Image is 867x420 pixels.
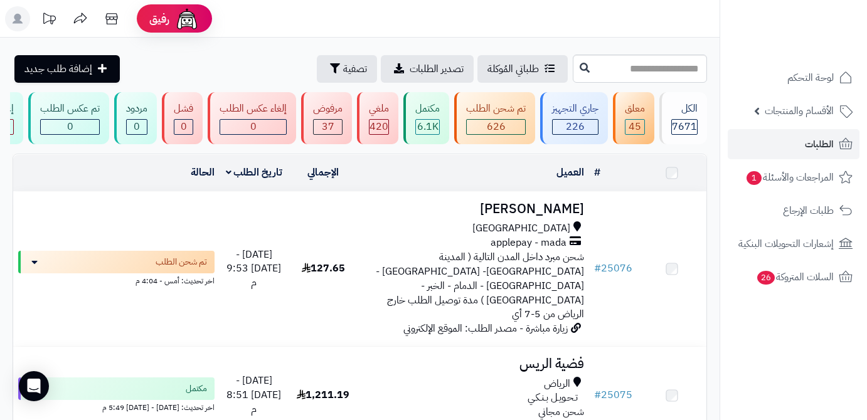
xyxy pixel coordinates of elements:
div: 0 [41,120,99,134]
span: 6.1K [417,119,439,134]
span: السلات المتروكة [756,268,834,286]
span: 0 [250,119,257,134]
div: 0 [127,120,147,134]
a: فشل 0 [159,92,205,144]
span: طلباتي المُوكلة [487,61,539,76]
a: معلق 45 [610,92,657,144]
span: 626 [487,119,506,134]
span: 1,211.19 [297,387,349,402]
a: ملغي 420 [354,92,401,144]
span: [DATE] - [DATE] 8:51 م [226,373,281,417]
div: فشل [174,102,193,116]
a: تاريخ الطلب [226,165,283,180]
div: مرفوض [313,102,343,116]
span: تم شحن الطلب [156,256,207,268]
div: اخر تحديث: أمس - 4:04 م [18,273,215,286]
img: logo-2.png [782,29,855,55]
span: 7671 [672,119,697,134]
a: السلات المتروكة26 [728,262,859,292]
a: العميل [556,165,584,180]
a: تصدير الطلبات [381,55,474,83]
div: جاري التجهيز [552,102,598,116]
a: الحالة [191,165,215,180]
span: تصدير الطلبات [410,61,464,76]
div: 420 [370,120,388,134]
button: تصفية [317,55,377,83]
span: تصفية [343,61,367,76]
span: الأقسام والمنتجات [765,102,834,120]
div: 626 [467,120,525,134]
span: 1 [747,171,762,186]
span: تـحـويـل بـنـكـي [528,391,578,405]
a: تحديثات المنصة [33,6,65,34]
span: 420 [370,119,388,134]
div: إلغاء عكس الطلب [220,102,287,116]
div: مردود [126,102,147,116]
a: طلباتي المُوكلة [477,55,568,83]
a: إضافة طلب جديد [14,55,120,83]
span: مكتمل [186,382,207,395]
a: الطلبات [728,129,859,159]
span: الطلبات [805,135,834,153]
div: 226 [553,120,598,134]
span: إشعارات التحويلات البنكية [738,235,834,253]
span: لوحة التحكم [787,69,834,87]
div: 0 [174,120,193,134]
span: 226 [566,119,585,134]
h3: [PERSON_NAME] [363,202,584,216]
span: الرياض [544,377,570,391]
div: 6148 [416,120,439,134]
a: مكتمل 6.1K [401,92,452,144]
a: جاري التجهيز 226 [538,92,610,144]
span: [GEOGRAPHIC_DATA] [472,221,570,236]
a: مرفوض 37 [299,92,354,144]
a: طلبات الإرجاع [728,196,859,226]
a: المراجعات والأسئلة1 [728,162,859,192]
span: رفيق [149,11,169,26]
h3: فضية الريس [363,357,584,371]
a: مردود 0 [112,92,159,144]
div: تم عكس الطلب [40,102,100,116]
span: # [594,261,601,276]
div: اخر تحديث: [DATE] - [DATE] 5:49 م [18,400,215,413]
div: 45 [625,120,644,134]
a: لوحة التحكم [728,63,859,93]
span: شحن مجاني [538,404,584,419]
a: تم عكس الطلب 0 [26,92,112,144]
a: #25076 [594,261,632,276]
span: 0 [67,119,73,134]
span: # [594,387,601,402]
span: إضافة طلب جديد [24,61,92,76]
a: تم شحن الطلب 626 [452,92,538,144]
span: 26 [757,271,775,285]
span: المراجعات والأسئلة [745,169,834,186]
span: 37 [322,119,334,134]
span: شحن مبرد داخل المدن التالية ( المدينة [GEOGRAPHIC_DATA]- [GEOGRAPHIC_DATA] - [GEOGRAPHIC_DATA] - ... [376,249,584,322]
a: #25075 [594,387,632,402]
a: إشعارات التحويلات البنكية [728,229,859,259]
div: مكتمل [415,102,440,116]
div: 0 [220,120,286,134]
div: الكل [671,102,698,116]
img: ai-face.png [174,6,199,31]
a: إلغاء عكس الطلب 0 [205,92,299,144]
div: ملغي [369,102,389,116]
span: [DATE] - [DATE] 9:53 م [226,247,281,291]
span: 45 [629,119,641,134]
span: طلبات الإرجاع [783,202,834,219]
a: الكل7671 [657,92,710,144]
div: Open Intercom Messenger [19,371,49,401]
a: # [594,165,600,180]
a: الإجمالي [307,165,339,180]
span: زيارة مباشرة - مصدر الطلب: الموقع الإلكتروني [403,321,568,336]
span: 0 [181,119,187,134]
span: 127.65 [302,261,345,276]
div: معلق [625,102,645,116]
div: 37 [314,120,342,134]
span: applepay - mada [491,236,566,250]
span: 0 [134,119,140,134]
div: تم شحن الطلب [466,102,526,116]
